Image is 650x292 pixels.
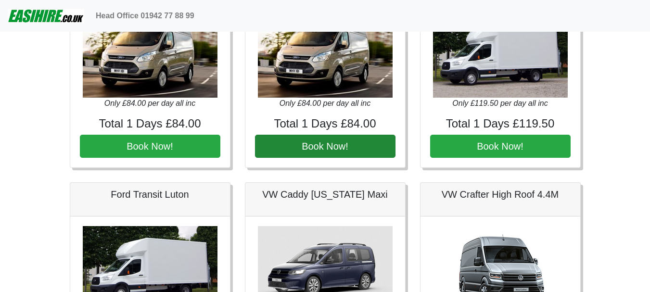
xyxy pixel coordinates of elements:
[430,117,571,131] h4: Total 1 Days £119.50
[430,189,571,200] h5: VW Crafter High Roof 4.4M
[430,135,571,158] button: Book Now!
[255,117,395,131] h4: Total 1 Days £84.00
[8,6,84,25] img: easihire_logo_small.png
[83,11,217,98] img: Ford Transit LWB High Roof
[433,11,568,98] img: Ford Transit Luton
[92,6,198,25] a: Head Office 01942 77 88 99
[280,99,370,107] i: Only £84.00 per day all inc
[258,11,393,98] img: Ford Transit LWB High Roof
[80,189,220,200] h5: Ford Transit Luton
[452,99,548,107] i: Only £119.50 per day all inc
[80,135,220,158] button: Book Now!
[255,135,395,158] button: Book Now!
[255,189,395,200] h5: VW Caddy [US_STATE] Maxi
[80,117,220,131] h4: Total 1 Days £84.00
[96,12,194,20] b: Head Office 01942 77 88 99
[104,99,195,107] i: Only £84.00 per day all inc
